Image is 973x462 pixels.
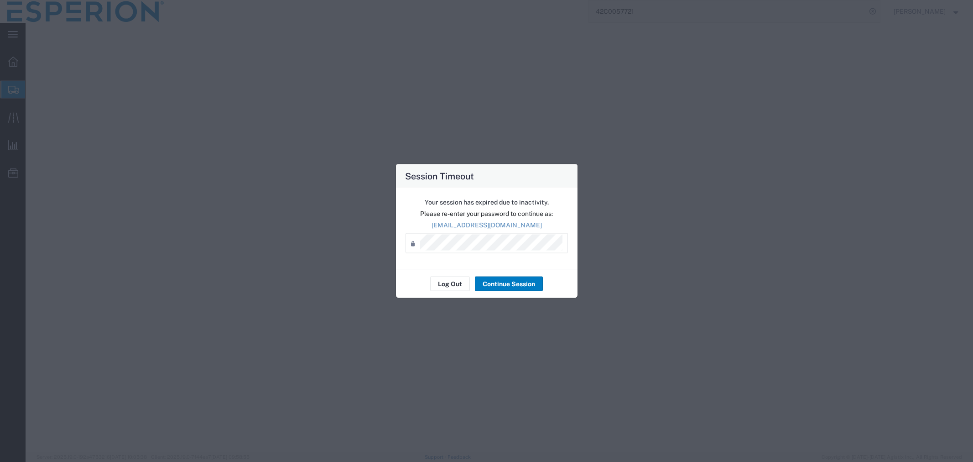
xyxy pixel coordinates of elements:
button: Continue Session [475,277,543,291]
p: Your session has expired due to inactivity. [406,198,568,207]
h4: Session Timeout [405,169,474,183]
button: Log Out [430,277,470,291]
p: [EMAIL_ADDRESS][DOMAIN_NAME] [406,220,568,230]
p: Please re-enter your password to continue as: [406,209,568,219]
